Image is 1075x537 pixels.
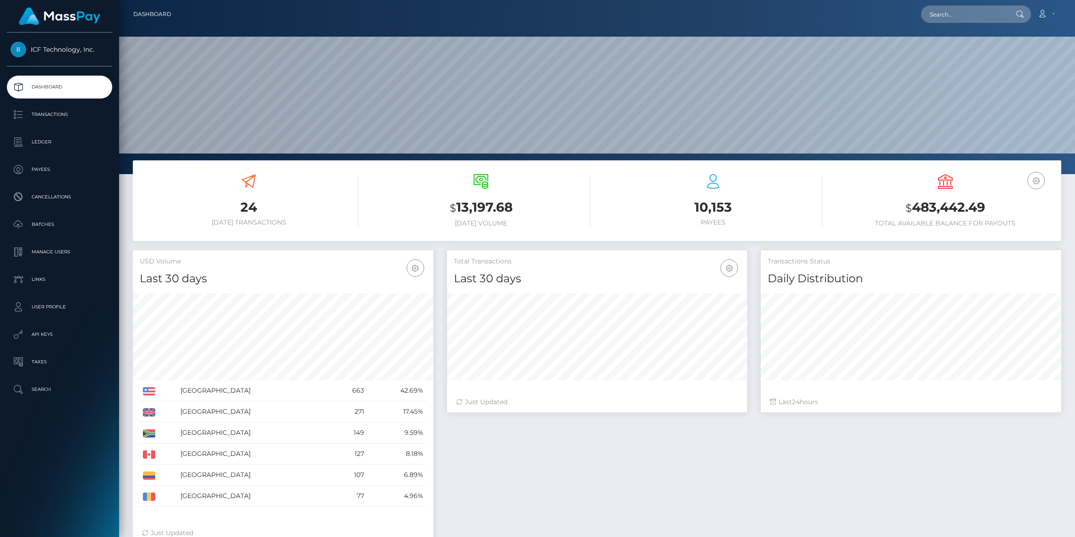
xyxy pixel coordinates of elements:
[7,378,112,401] a: Search
[372,198,590,217] h3: 13,197.68
[331,486,367,507] td: 77
[143,387,155,395] img: US.png
[7,268,112,291] a: Links
[836,219,1054,227] h6: Total Available Balance for Payouts
[140,198,358,216] h3: 24
[367,401,426,422] td: 17.45%
[143,450,155,459] img: CA.png
[367,444,426,465] td: 8.18%
[7,158,112,181] a: Payees
[454,271,741,287] h4: Last 30 days
[836,198,1054,217] h3: 483,442.49
[367,465,426,486] td: 6.89%
[11,163,109,176] p: Payees
[7,103,112,126] a: Transactions
[770,397,1052,407] div: Last hours
[7,186,112,208] a: Cancellations
[177,444,331,465] td: [GEOGRAPHIC_DATA]
[11,328,109,341] p: API Keys
[7,131,112,153] a: Ledger
[19,7,100,25] img: MassPay Logo
[11,300,109,314] p: User Profile
[367,486,426,507] td: 4.96%
[143,493,155,501] img: RO.png
[11,383,109,396] p: Search
[906,202,912,214] small: $
[177,422,331,444] td: [GEOGRAPHIC_DATA]
[11,108,109,121] p: Transactions
[140,219,358,226] h6: [DATE] Transactions
[768,271,1054,287] h4: Daily Distribution
[331,401,367,422] td: 271
[367,422,426,444] td: 9.59%
[143,471,155,480] img: CO.png
[143,429,155,438] img: ZA.png
[11,80,109,94] p: Dashboard
[177,465,331,486] td: [GEOGRAPHIC_DATA]
[454,257,741,266] h5: Total Transactions
[11,355,109,369] p: Taxes
[768,257,1054,266] h5: Transactions Status
[177,486,331,507] td: [GEOGRAPHIC_DATA]
[7,241,112,263] a: Manage Users
[11,245,109,259] p: Manage Users
[331,422,367,444] td: 149
[140,271,426,287] h4: Last 30 days
[11,42,26,57] img: ICF Technology, Inc.
[450,202,456,214] small: $
[372,219,590,227] h6: [DATE] Volume
[11,190,109,204] p: Cancellations
[177,401,331,422] td: [GEOGRAPHIC_DATA]
[331,444,367,465] td: 127
[331,380,367,401] td: 663
[133,5,171,24] a: Dashboard
[11,218,109,231] p: Batches
[7,76,112,99] a: Dashboard
[7,323,112,346] a: API Keys
[921,5,1007,23] input: Search...
[11,135,109,149] p: Ledger
[792,398,800,406] span: 24
[456,397,738,407] div: Just Updated
[7,45,112,54] span: ICF Technology, Inc.
[7,351,112,373] a: Taxes
[604,198,823,216] h3: 10,153
[11,273,109,286] p: Links
[604,219,823,226] h6: Payees
[177,380,331,401] td: [GEOGRAPHIC_DATA]
[140,257,426,266] h5: USD Volume
[7,213,112,236] a: Batches
[367,380,426,401] td: 42.69%
[7,296,112,318] a: User Profile
[143,408,155,416] img: GB.png
[331,465,367,486] td: 107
